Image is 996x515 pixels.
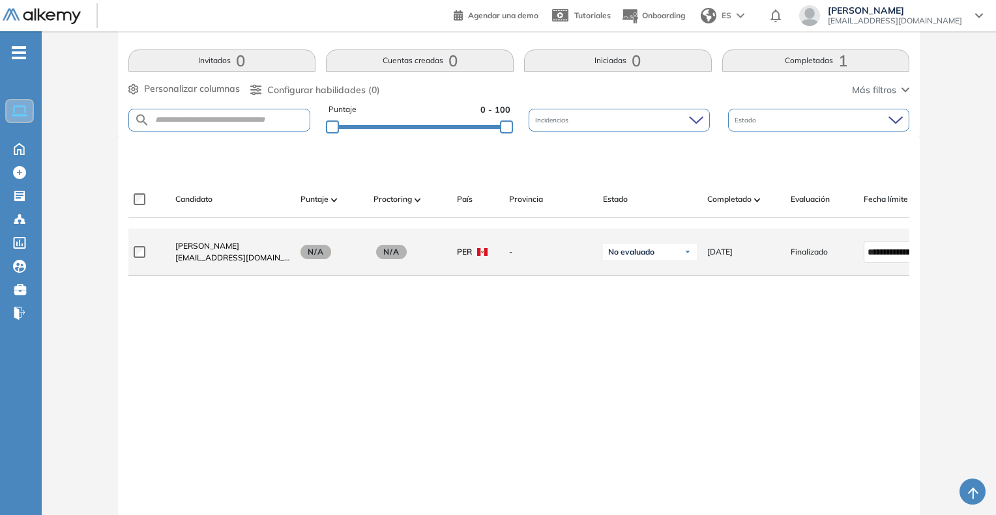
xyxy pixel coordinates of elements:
img: [missing "en.ARROW_ALT" translation] [331,198,338,202]
img: Ícono de flecha [684,248,692,256]
button: Cuentas creadas0 [326,49,514,72]
img: SEARCH_ALT [134,112,150,128]
span: Más filtros [852,83,896,97]
span: Puntaje [329,104,357,116]
span: - [509,246,593,258]
img: arrow [737,13,744,18]
div: Estado [728,109,909,132]
span: Provincia [509,193,543,205]
span: País [457,193,473,205]
a: Agendar una demo [454,7,538,22]
span: Proctoring [373,193,412,205]
span: [PERSON_NAME] [175,241,239,251]
div: Incidencias [529,109,710,132]
span: Completado [707,193,752,205]
button: Más filtros [852,83,909,97]
img: [missing "en.ARROW_ALT" translation] [415,198,421,202]
span: N/A [376,245,407,259]
i: - [12,51,26,54]
span: Fecha límite [864,193,908,205]
img: Logo [3,8,81,25]
span: PER [457,246,472,258]
span: ES [722,10,731,21]
span: [PERSON_NAME] [828,5,962,16]
span: N/A [300,245,332,259]
img: world [701,8,716,23]
a: [PERSON_NAME] [175,240,290,252]
span: Evaluación [791,193,830,205]
span: Finalizado [791,246,828,258]
span: Puntaje [300,193,329,205]
button: Onboarding [621,2,685,30]
span: 0 - 100 [480,104,510,116]
span: Estado [603,193,628,205]
span: Personalizar columnas [144,82,240,96]
button: Iniciadas0 [524,49,712,72]
button: Invitados0 [128,49,316,72]
span: [DATE] [707,246,733,258]
span: Configurar habilidades (0) [267,83,380,97]
span: [EMAIL_ADDRESS][DOMAIN_NAME] [175,252,290,264]
img: PER [477,248,488,256]
button: Personalizar columnas [128,82,240,96]
span: Candidato [175,193,212,205]
img: [missing "en.ARROW_ALT" translation] [754,198,761,202]
span: Incidencias [535,115,571,125]
span: Estado [735,115,759,125]
button: Completadas1 [722,49,910,72]
span: Onboarding [642,10,685,20]
span: No evaluado [608,247,654,257]
button: Configurar habilidades (0) [250,83,380,97]
span: [EMAIL_ADDRESS][DOMAIN_NAME] [828,16,962,26]
span: Tutoriales [574,10,611,20]
span: Agendar una demo [468,10,538,20]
